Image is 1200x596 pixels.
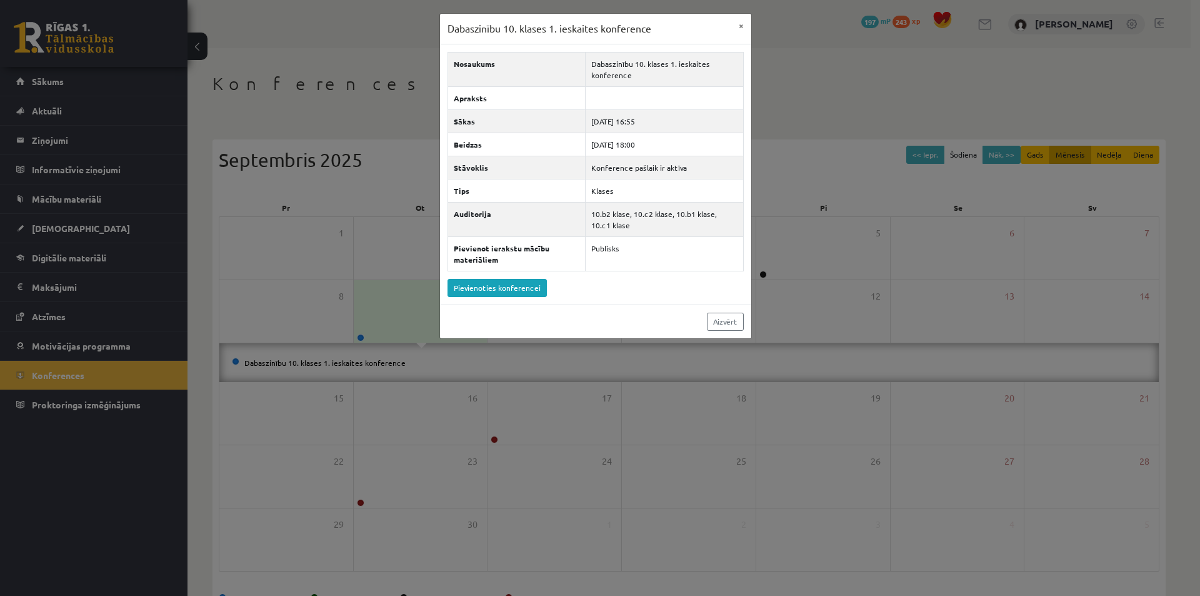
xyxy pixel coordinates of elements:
td: Klases [586,179,744,202]
th: Apraksts [447,86,586,109]
td: Konference pašlaik ir aktīva [586,156,744,179]
td: [DATE] 18:00 [586,133,744,156]
th: Beidzas [447,133,586,156]
a: Aizvērt [707,313,744,331]
td: [DATE] 16:55 [586,109,744,133]
button: × [731,14,751,38]
th: Stāvoklis [447,156,586,179]
h3: Dabaszinību 10. klases 1. ieskaites konference [447,21,651,36]
th: Sākas [447,109,586,133]
th: Nosaukums [447,52,586,86]
th: Pievienot ierakstu mācību materiāliem [447,236,586,271]
td: 10.b2 klase, 10.c2 klase, 10.b1 klase, 10.c1 klase [586,202,744,236]
td: Publisks [586,236,744,271]
a: Pievienoties konferencei [447,279,547,297]
th: Tips [447,179,586,202]
td: Dabaszinību 10. klases 1. ieskaites konference [586,52,744,86]
th: Auditorija [447,202,586,236]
